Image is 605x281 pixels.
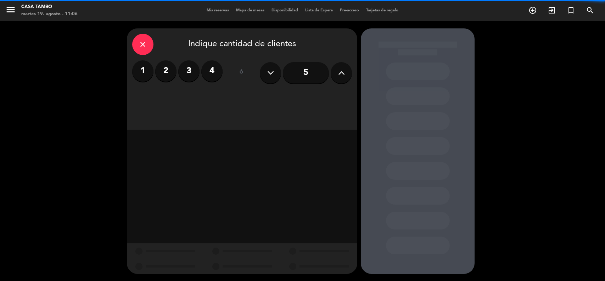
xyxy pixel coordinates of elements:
span: Mis reservas [203,9,233,12]
label: 4 [201,60,223,82]
button: menu [5,4,16,17]
i: menu [5,4,16,15]
label: 2 [155,60,177,82]
div: ó [230,60,253,85]
i: search [586,6,594,15]
i: close [139,40,147,49]
i: add_circle_outline [528,6,537,15]
label: 1 [132,60,153,82]
span: Tarjetas de regalo [363,9,402,12]
div: Indique cantidad de clientes [132,34,352,55]
span: Lista de Espera [302,9,336,12]
div: martes 19. agosto - 11:06 [21,11,78,18]
i: turned_in_not [567,6,575,15]
i: exit_to_app [548,6,556,15]
label: 3 [178,60,200,82]
span: Pre-acceso [336,9,363,12]
span: Disponibilidad [268,9,302,12]
div: Casa Tambo [21,4,78,11]
span: Mapa de mesas [233,9,268,12]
